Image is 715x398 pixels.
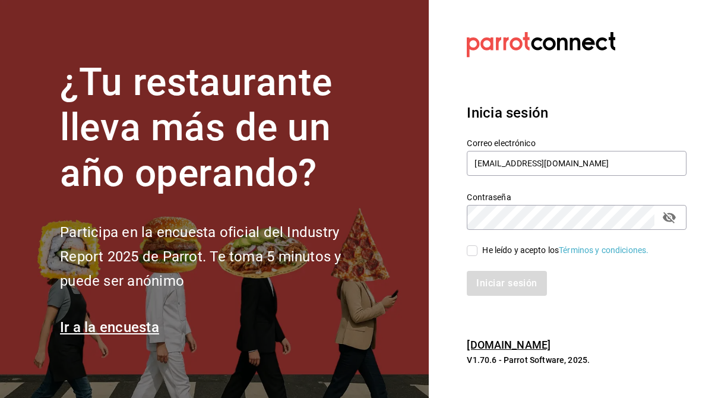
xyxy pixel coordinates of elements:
[482,244,648,257] div: He leído y acepto los
[467,354,686,366] p: V1.70.6 - Parrot Software, 2025.
[467,192,686,201] label: Contraseña
[559,245,648,255] a: Términos y condiciones.
[60,60,381,197] h1: ¿Tu restaurante lleva más de un año operando?
[60,220,381,293] h2: Participa en la encuesta oficial del Industry Report 2025 de Parrot. Te toma 5 minutos y puede se...
[467,138,686,147] label: Correo electrónico
[467,102,686,124] h3: Inicia sesión
[60,319,159,336] a: Ir a la encuesta
[467,151,686,176] input: Ingresa tu correo electrónico
[659,207,679,228] button: passwordField
[467,339,551,351] a: [DOMAIN_NAME]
